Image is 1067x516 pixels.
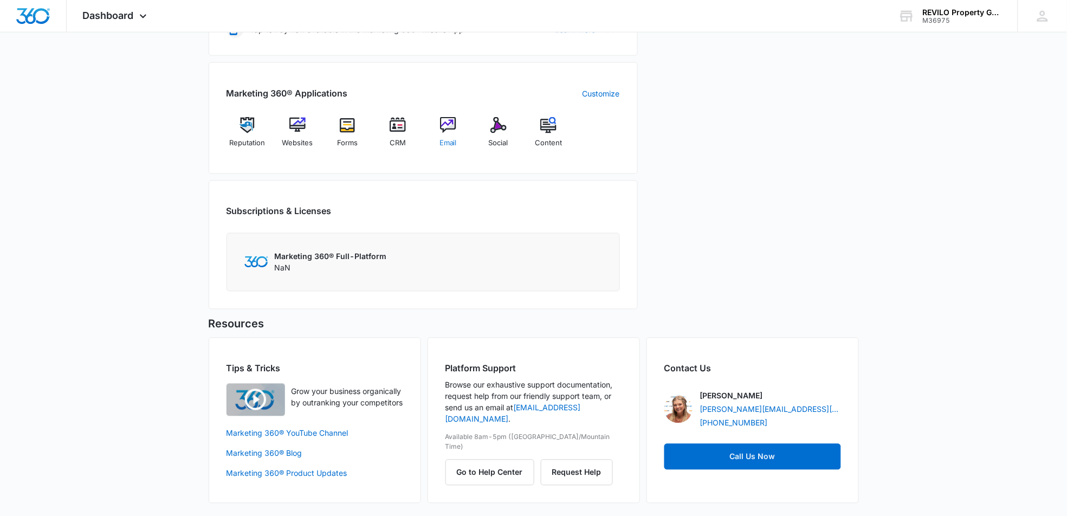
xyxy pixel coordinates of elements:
a: Marketing 360® YouTube Channel [227,428,403,439]
h5: Resources [209,316,859,332]
span: Dashboard [83,10,134,21]
p: Browse our exhaustive support documentation, request help from our friendly support team, or send... [445,379,622,425]
span: Social [489,138,508,149]
div: account id [923,17,1002,24]
img: Marketing 360 Logo [244,256,268,268]
a: Reputation [227,117,268,156]
a: Content [528,117,570,156]
a: Email [428,117,469,156]
a: Marketing 360® Blog [227,448,403,459]
p: [PERSON_NAME] [700,390,763,402]
h2: Contact Us [664,362,841,375]
a: CRM [377,117,419,156]
p: Grow your business organically by outranking your competitors [292,386,403,409]
a: Websites [276,117,318,156]
a: Customize [583,88,620,99]
a: Call Us Now [664,444,841,470]
h2: Tips & Tricks [227,362,403,375]
h2: Platform Support [445,362,622,375]
span: Reputation [229,138,265,149]
span: Websites [282,138,313,149]
h2: Subscriptions & Licenses [227,205,332,218]
span: Content [535,138,562,149]
div: NaN [275,251,387,274]
h2: Marketing 360® Applications [227,87,348,100]
img: Jamie Dagg [664,395,693,423]
p: Available 8am-5pm ([GEOGRAPHIC_DATA]/Mountain Time) [445,433,622,452]
a: [EMAIL_ADDRESS][DOMAIN_NAME] [445,403,581,424]
p: Marketing 360® Full-Platform [275,251,387,262]
span: Email [439,138,457,149]
a: [PHONE_NUMBER] [700,417,768,429]
a: Forms [327,117,368,156]
button: Go to Help Center [445,460,534,486]
span: CRM [390,138,406,149]
span: Forms [337,138,358,149]
a: [PERSON_NAME][EMAIL_ADDRESS][PERSON_NAME][DOMAIN_NAME] [700,404,841,415]
a: Request Help [541,468,613,477]
a: Go to Help Center [445,468,541,477]
a: Social [477,117,519,156]
div: account name [923,8,1002,17]
a: Marketing 360® Product Updates [227,468,403,479]
img: Quick Overview Video [227,384,285,416]
button: Request Help [541,460,613,486]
